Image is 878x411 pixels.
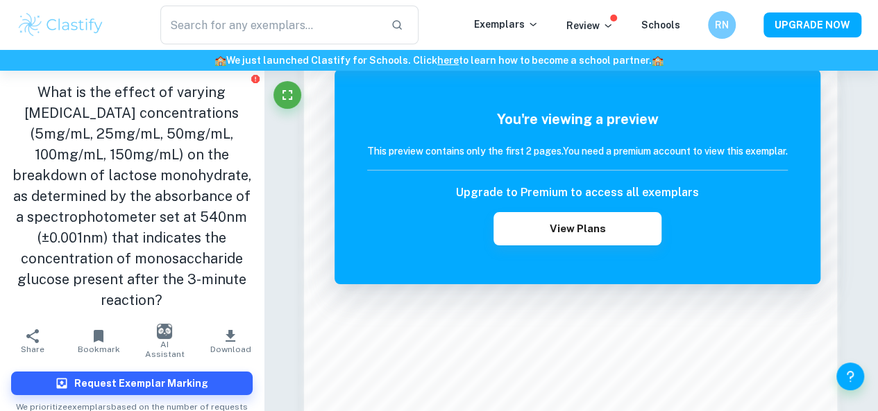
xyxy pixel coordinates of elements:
img: AI Assistant [157,324,172,339]
button: Fullscreen [273,81,301,109]
h6: RN [714,17,730,33]
h1: What is the effect of varying [MEDICAL_DATA] concentrations (5mg/mL, 25mg/mL, 50mg/mL, 100mg/mL, ... [11,82,253,311]
button: Help and Feedback [836,362,864,390]
p: Review [566,18,614,33]
span: AI Assistant [140,340,189,359]
button: Request Exemplar Marking [11,371,253,395]
h6: Upgrade to Premium to access all exemplars [456,184,699,201]
button: Download [198,322,264,360]
button: RN [708,11,736,39]
a: here [437,55,459,66]
a: Schools [641,19,680,30]
button: UPGRADE NOW [763,12,861,37]
button: AI Assistant [132,322,198,360]
span: 🏫 [214,55,226,66]
span: Share [21,344,44,354]
input: Search for any exemplars... [160,6,380,44]
p: Exemplars [474,17,539,32]
span: 🏫 [652,55,664,66]
h6: We just launched Clastify for Schools. Click to learn how to become a school partner. [3,53,875,68]
h5: You're viewing a preview [367,109,788,130]
span: Bookmark [78,344,120,354]
button: Report issue [251,73,261,84]
span: Download [210,344,251,354]
h6: This preview contains only the first 2 pages. You need a premium account to view this exemplar. [367,143,788,159]
button: Bookmark [66,322,132,360]
img: Clastify logo [17,11,105,39]
h6: Request Exemplar Marking [74,376,208,391]
button: View Plans [493,212,661,245]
